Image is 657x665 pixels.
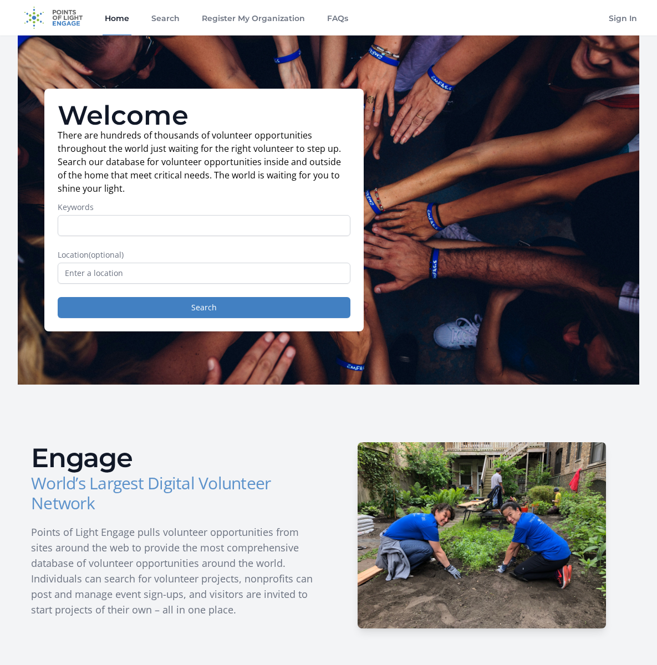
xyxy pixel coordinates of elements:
[58,129,350,195] p: There are hundreds of thousands of volunteer opportunities throughout the world just waiting for ...
[58,263,350,284] input: Enter a location
[58,202,350,213] label: Keywords
[31,473,320,513] h3: World’s Largest Digital Volunteer Network
[58,249,350,260] label: Location
[89,249,124,260] span: (optional)
[58,297,350,318] button: Search
[31,444,320,471] h2: Engage
[31,524,320,617] p: Points of Light Engage pulls volunteer opportunities from sites around the web to provide the mos...
[58,102,350,129] h1: Welcome
[358,442,606,628] img: HCSC-H_1.JPG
